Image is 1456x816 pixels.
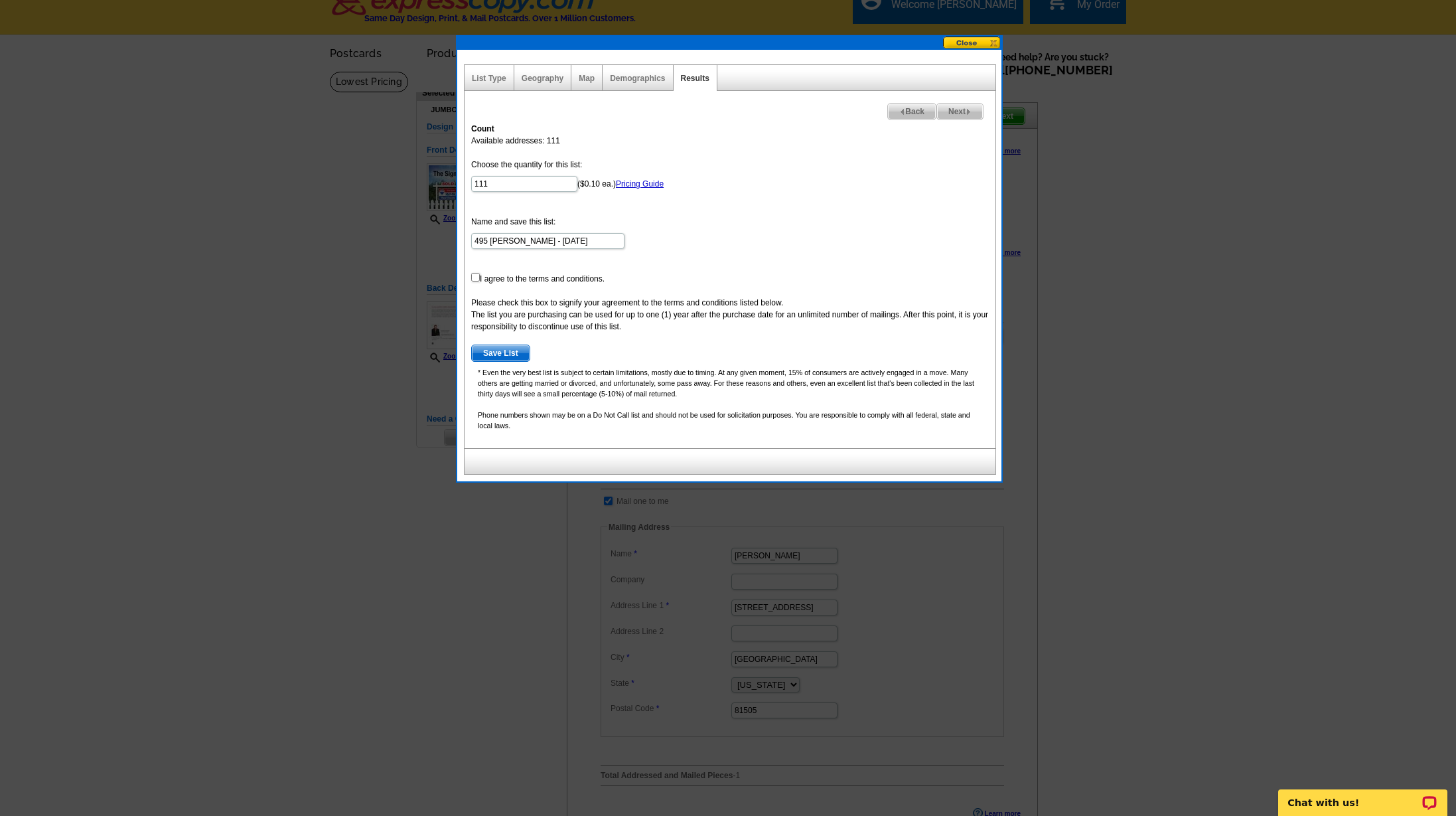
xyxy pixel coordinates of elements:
[1270,774,1456,816] iframe: LiveChat chat widget
[471,159,582,171] label: Choose the quantity for this list:
[579,74,595,83] a: Map
[471,216,555,228] label: Name and save this list:
[471,159,989,362] form: ($0.10 ea.) I agree to the terms and conditions.
[937,104,983,120] span: Next
[471,345,530,362] button: Save List
[616,179,664,189] a: Pricing Guide
[471,124,494,133] strong: Count
[966,109,972,115] img: button-next-arrow-gray.png
[681,74,709,83] a: Results
[610,74,665,83] a: Demographics
[936,103,983,120] a: Next
[471,410,989,431] p: Phone numbers shown may be on a Do Not Call list and should not be used for solicitation purposes...
[465,116,995,448] div: Available addresses: 111
[471,367,989,399] p: * Even the very best list is subject to certain limitations, mostly due to timing. At any given m...
[522,74,563,83] a: Geography
[472,74,506,83] a: List Type
[899,109,905,115] img: button-prev-arrow-gray.png
[472,345,530,361] span: Save List
[888,104,936,120] span: Back
[887,103,936,120] a: Back
[471,297,989,333] div: Please check this box to signify your agreement to the terms and conditions listed below. The lis...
